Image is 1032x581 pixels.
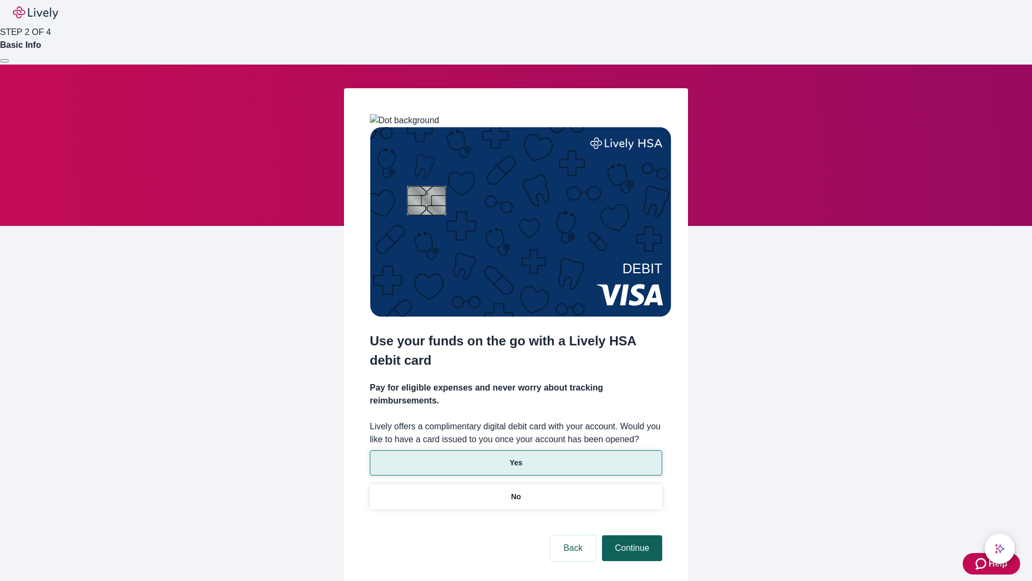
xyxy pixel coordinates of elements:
img: Debit card [370,127,671,317]
img: Lively [13,6,58,19]
p: No [511,491,521,502]
p: Yes [510,457,522,469]
span: Help [988,557,1007,570]
button: chat [985,534,1015,564]
svg: Lively AI Assistant [994,543,1005,554]
h2: Use your funds on the go with a Lively HSA debit card [370,331,662,370]
button: No [370,484,662,509]
img: Dot background [370,114,439,127]
button: Zendesk support iconHelp [963,553,1020,575]
button: Back [550,535,596,561]
button: Yes [370,450,662,476]
svg: Zendesk support icon [976,557,988,570]
button: Continue [602,535,662,561]
h4: Pay for eligible expenses and never worry about tracking reimbursements. [370,381,662,407]
label: Lively offers a complimentary digital debit card with your account. Would you like to have a card... [370,420,662,446]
